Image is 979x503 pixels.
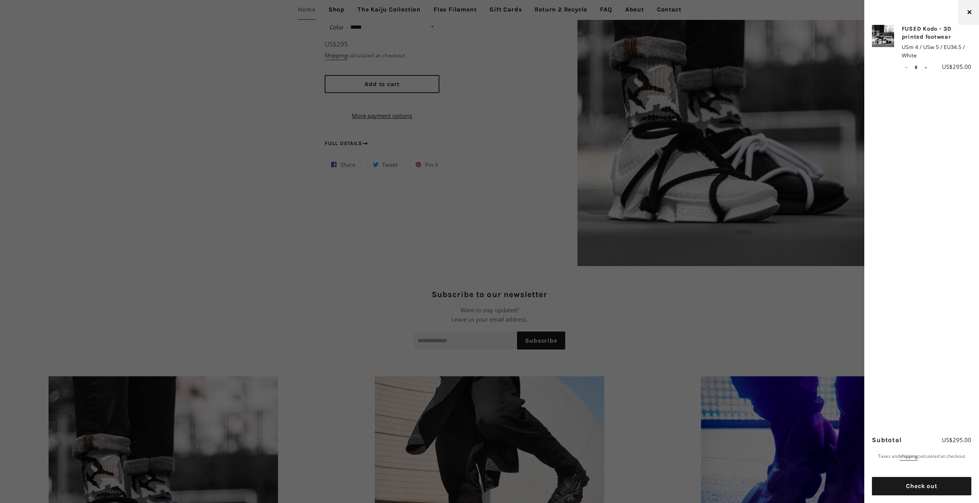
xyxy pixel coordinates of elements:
button: Reduce item quantity by one [902,62,911,73]
input: quantity [902,62,930,73]
p: Taxes and calculated at checkout [872,452,971,460]
button: Increase item quantity by one [921,62,930,73]
div: US$295.00 [929,62,971,71]
a: FUSED Kodo - 3D printed footwear [902,25,972,41]
button: Check out [872,477,971,495]
span: USm 4 / USw 5 / EU34.5 / White [902,43,972,60]
span: Subtotal [872,436,902,444]
span: US$295.00 [942,436,971,444]
a: shipping [900,453,918,461]
img: FUSED Kodo - 3D printed footwear [872,25,894,47]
